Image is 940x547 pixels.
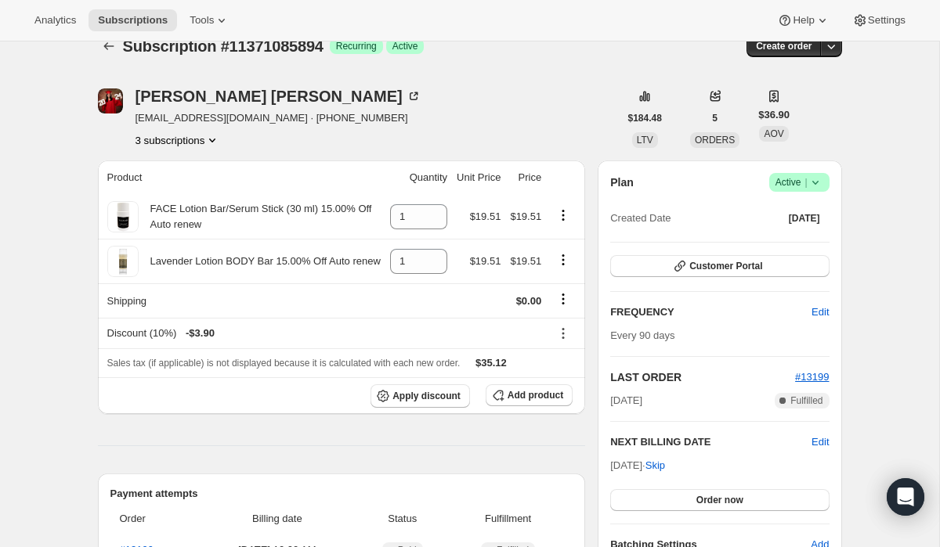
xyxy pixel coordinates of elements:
[98,283,386,318] th: Shipping
[110,486,573,502] h2: Payment attempts
[756,40,812,52] span: Create order
[107,326,542,341] div: Discount (10%)
[34,14,76,27] span: Analytics
[136,88,421,104] div: [PERSON_NAME] [PERSON_NAME]
[689,260,762,272] span: Customer Portal
[186,326,215,341] span: - $3.90
[610,393,642,408] span: [DATE]
[25,9,85,31] button: Analytics
[645,458,665,473] span: Skip
[887,478,924,516] div: Open Intercom Messenger
[793,14,814,27] span: Help
[98,14,168,27] span: Subscriptions
[98,88,123,113] span: Claudia Pasillas
[610,489,829,511] button: Order now
[107,358,461,369] span: Sales tax (if applicable) is not displayed because it is calculated with each new order.
[551,251,576,268] button: Product actions
[486,384,573,406] button: Add product
[508,389,563,401] span: Add product
[696,494,743,506] span: Order now
[202,511,352,527] span: Billing date
[812,434,829,450] button: Edit
[361,511,443,527] span: Status
[789,212,820,225] span: [DATE]
[371,384,470,408] button: Apply discount
[610,211,671,226] span: Created Date
[812,304,829,320] span: Edit
[610,369,795,385] h2: LAST ORDER
[758,107,790,123] span: $36.90
[89,9,177,31] button: Subscriptions
[110,502,198,536] th: Order
[139,254,381,269] div: Lavender Lotion BODY Bar 15.00% Off Auto renew
[392,40,418,52] span: Active
[868,14,906,27] span: Settings
[637,135,653,146] span: LTV
[610,255,829,277] button: Customer Portal
[475,357,507,369] span: $35.12
[190,14,214,27] span: Tools
[695,135,735,146] span: ORDERS
[610,434,812,450] h2: NEXT BILLING DATE
[628,112,662,124] span: $184.48
[505,160,546,195] th: Price
[768,9,839,31] button: Help
[610,304,812,320] h2: FREQUENCY
[764,128,783,139] span: AOV
[510,211,541,222] span: $19.51
[610,175,634,190] h2: Plan
[795,369,829,385] button: #13199
[98,160,386,195] th: Product
[123,38,324,55] span: Subscription #11371085894
[747,35,821,57] button: Create order
[180,9,239,31] button: Tools
[107,201,139,232] img: product img
[802,300,838,325] button: Edit
[470,211,501,222] span: $19.51
[470,255,501,267] span: $19.51
[107,246,139,277] img: product img
[775,175,823,190] span: Active
[516,295,542,307] span: $0.00
[452,160,505,195] th: Unit Price
[139,201,381,232] div: FACE Lotion Bar/Serum Stick (30 ml) 15.00% Off Auto renew
[843,9,915,31] button: Settings
[453,511,563,527] span: Fulfillment
[779,207,830,229] button: [DATE]
[98,35,120,57] button: Subscriptions
[610,459,665,471] span: [DATE] ·
[703,107,727,129] button: 5
[636,453,674,478] button: Skip
[712,112,718,124] span: 5
[336,40,377,52] span: Recurring
[610,329,674,341] span: Every 90 days
[136,132,221,148] button: Product actions
[510,255,541,267] span: $19.51
[795,371,829,383] a: #13199
[385,160,452,195] th: Quantity
[551,207,576,224] button: Product actions
[790,394,822,407] span: Fulfilled
[804,176,807,189] span: |
[551,290,576,308] button: Shipping actions
[619,107,671,129] button: $184.48
[392,390,461,402] span: Apply discount
[136,110,421,126] span: [EMAIL_ADDRESS][DOMAIN_NAME] · [PHONE_NUMBER]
